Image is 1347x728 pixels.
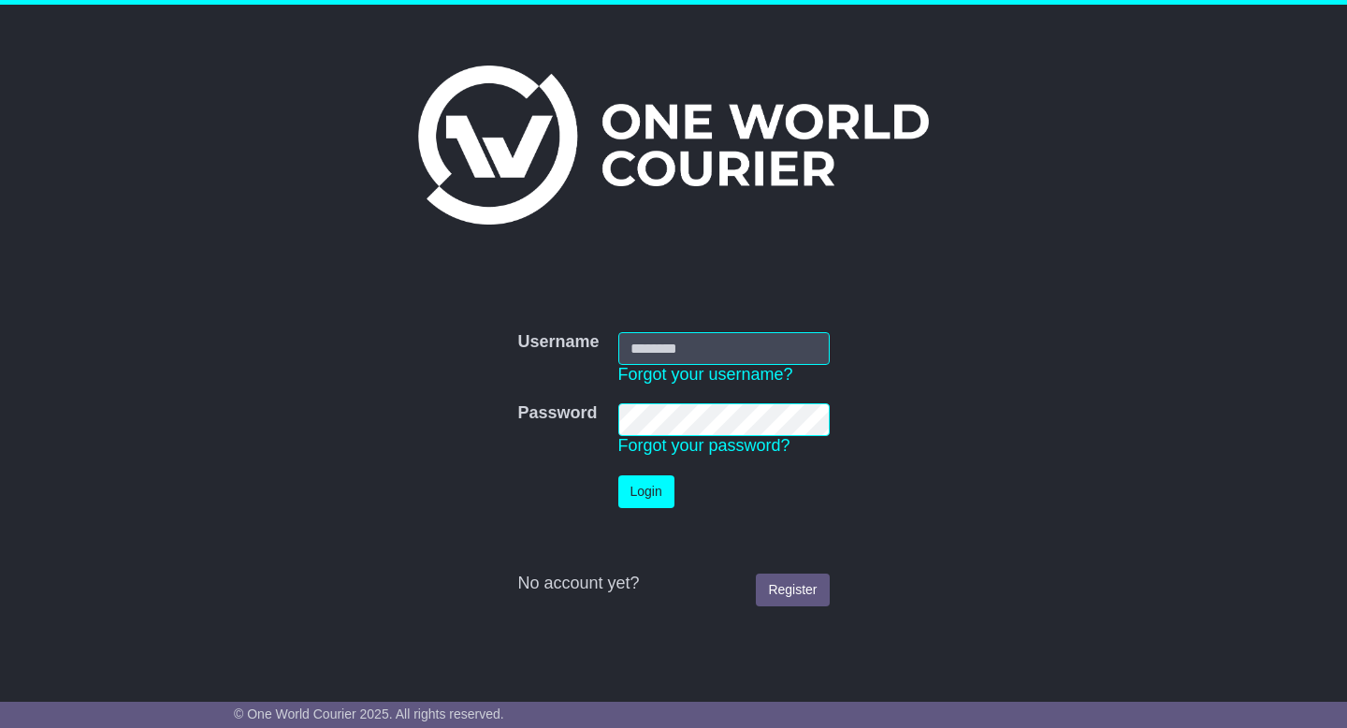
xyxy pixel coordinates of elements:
button: Login [618,475,674,508]
a: Forgot your username? [618,365,793,384]
div: No account yet? [517,574,829,594]
span: © One World Courier 2025. All rights reserved. [234,706,504,721]
a: Forgot your password? [618,436,790,455]
a: Register [756,574,829,606]
label: Username [517,332,599,353]
img: One World [418,66,929,225]
label: Password [517,403,597,424]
